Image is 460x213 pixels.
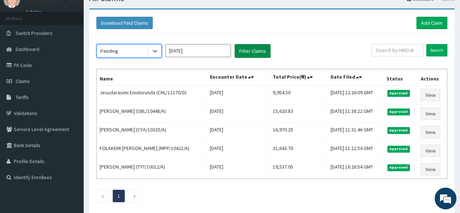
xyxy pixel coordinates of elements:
a: View [420,145,440,157]
th: Encounter Date [207,69,269,86]
td: Jesudarasimi Eniolorunda (CHL/11170/D) [97,86,207,104]
a: View [420,89,440,101]
td: [PERSON_NAME] (CYA/10325/A) [97,123,207,142]
textarea: Type your message and hit 'Enter' [4,138,139,164]
button: Filter Claims [235,44,271,58]
span: Tariffs [16,94,29,100]
span: We're online! [42,62,100,135]
td: [DATE] [207,160,269,179]
span: Approved [387,146,410,152]
td: 9,954.50 [269,86,328,104]
a: Online [25,9,43,15]
a: View [420,163,440,175]
a: Next page [133,193,136,199]
th: Name [97,69,207,86]
td: [DATE] 16:26:54 GMT [327,160,383,179]
span: Dashboard [16,46,39,52]
th: Status [383,69,417,86]
a: Add Claim [416,17,447,29]
th: Actions [417,69,447,86]
span: Approved [387,90,410,96]
td: [DATE] [207,104,269,123]
input: Select Month and Year [165,44,231,57]
td: [DATE] 11:31:46 GMT [327,123,383,142]
a: Page 1 is your current page [117,193,120,199]
td: [DATE] [207,86,269,104]
span: Approved [387,109,410,115]
td: [PERSON_NAME] (SBL/10448/A) [97,104,207,123]
a: View [420,107,440,120]
td: 16,970.25 [269,123,328,142]
th: Total Price(₦) [269,69,328,86]
td: [DATE] [207,123,269,142]
td: [DATE] 11:38:22 GMT [327,104,383,123]
td: 31,643.70 [269,142,328,160]
button: Download Paid Claims [96,17,153,29]
div: Chat with us now [38,41,122,50]
span: Approved [387,127,410,134]
span: Switch Providers [16,30,53,36]
td: [DATE] [207,142,269,160]
span: Claims [16,78,30,84]
a: View [420,126,440,138]
td: FOLAKEMI [PERSON_NAME] (MPP/10421/A) [97,142,207,160]
td: [DATE] 12:26:09 GMT [327,86,383,104]
input: Search by HMO ID [371,44,424,56]
input: Search [426,44,447,56]
th: Date Filed [327,69,383,86]
img: d_794563401_company_1708531726252_794563401 [13,36,29,55]
div: Pending [100,47,118,55]
div: Minimize live chat window [119,4,137,21]
span: Approved [387,164,410,171]
a: Previous page [101,193,104,199]
td: [PERSON_NAME] (TYT/10012/A) [97,160,207,179]
td: [DATE] 11:22:54 GMT [327,142,383,160]
td: 15,620.83 [269,104,328,123]
td: 19,537.05 [269,160,328,179]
